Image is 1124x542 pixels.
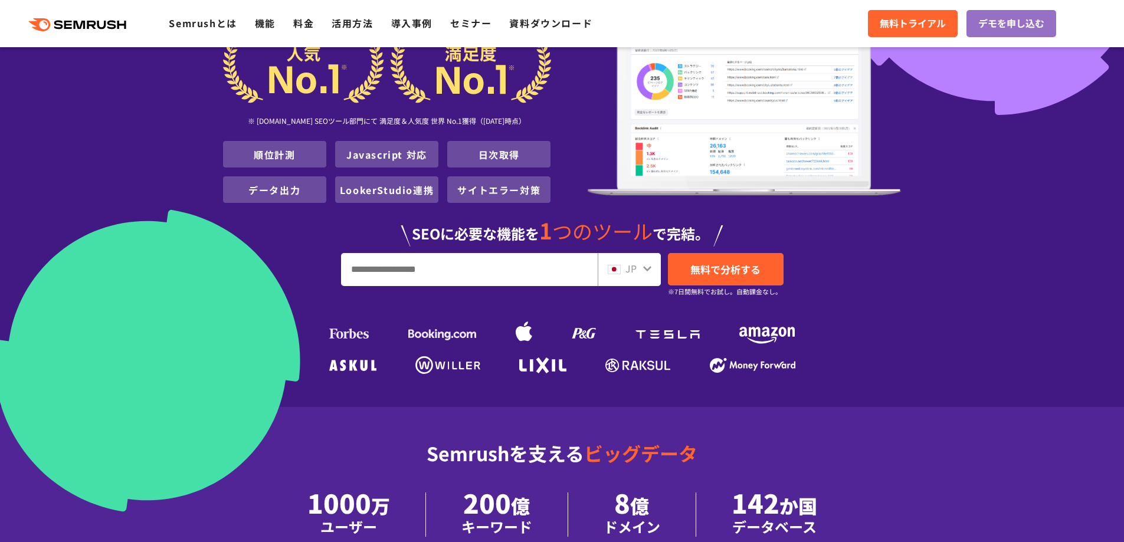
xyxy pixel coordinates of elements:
a: 無料で分析する [668,253,784,285]
div: データベース [732,516,817,537]
a: 日次取得 [479,147,520,162]
a: 料金 [293,16,314,30]
div: ※ [DOMAIN_NAME] SEOツール部門にて 満足度＆人気度 世界 No.1獲得（[DATE]時点） [223,103,551,141]
a: LookerStudio連携 [340,183,434,197]
span: で完結。 [653,223,709,244]
span: デモを申し込む [978,16,1044,31]
a: 順位計測 [254,147,295,162]
a: Javascript 対応 [346,147,427,162]
span: 1 [539,214,552,246]
a: 無料トライアル [868,10,958,37]
span: 無料で分析する [690,262,761,277]
li: 142 [696,492,853,537]
span: つのツール [552,216,653,245]
a: データ出力 [248,183,300,197]
div: キーワード [461,516,532,537]
span: 万 [371,492,390,519]
div: SEOに必要な機能を [223,208,902,247]
span: か国 [779,492,817,519]
a: 資料ダウンロード [509,16,592,30]
a: サイトエラー対策 [457,183,540,197]
input: URL、キーワードを入力してください [342,254,597,285]
span: JP [625,261,637,275]
a: 活用方法 [332,16,373,30]
a: Semrushとは [169,16,237,30]
span: 億 [511,492,530,519]
small: ※7日間無料でお試し。自動課金なし。 [668,286,782,297]
li: 8 [568,492,696,537]
span: 無料トライアル [880,16,946,31]
div: Semrushを支える [223,433,902,492]
a: セミナー [450,16,491,30]
li: 200 [426,492,568,537]
span: ビッグデータ [584,439,697,467]
div: ドメイン [604,516,660,537]
a: 機能 [255,16,276,30]
a: デモを申し込む [966,10,1056,37]
span: 億 [630,492,649,519]
a: 導入事例 [391,16,432,30]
